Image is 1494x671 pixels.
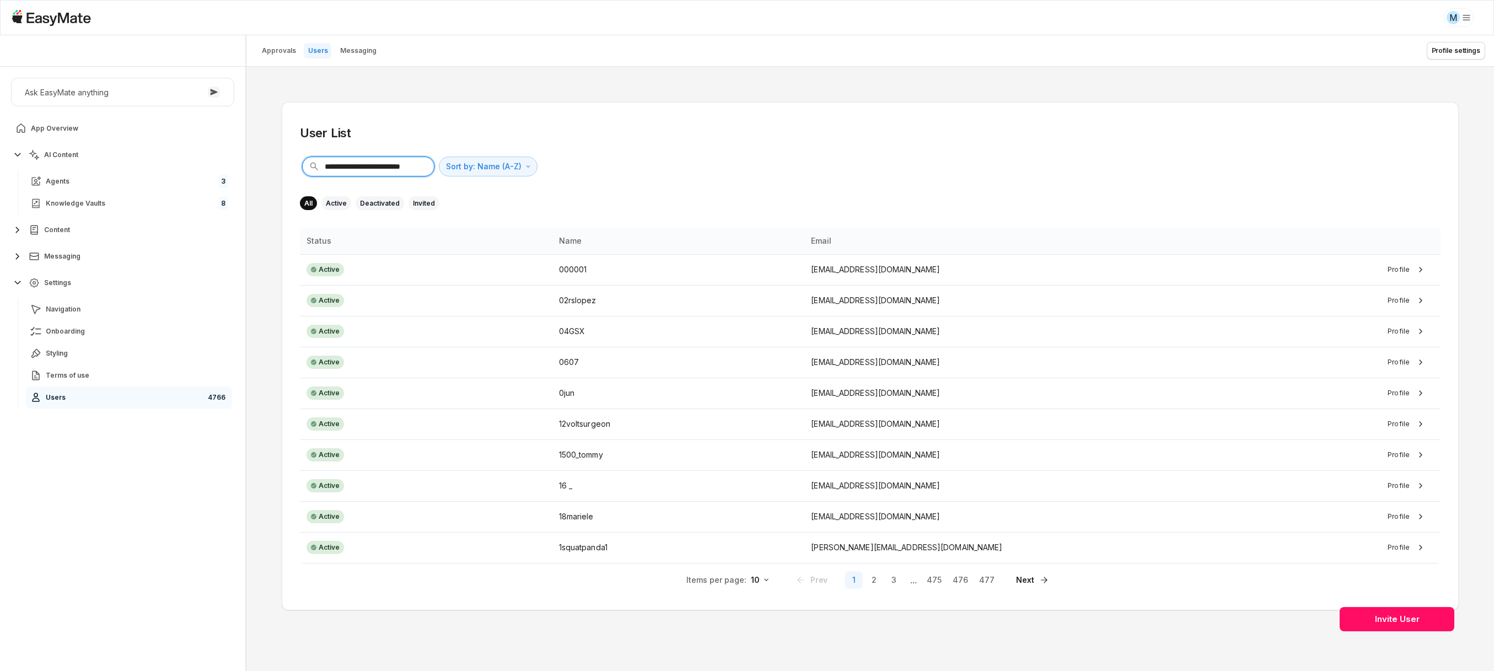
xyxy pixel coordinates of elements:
button: Profile [1381,542,1434,553]
a: Knowledge Vaults8 [26,192,232,214]
p: [PERSON_NAME][EMAIL_ADDRESS][DOMAIN_NAME] [811,541,1181,554]
span: Active [319,325,340,337]
div: 04GSX [559,325,798,337]
th: Status [300,228,552,254]
button: Go to next page [1012,570,1054,590]
p: [EMAIL_ADDRESS][DOMAIN_NAME] [811,418,1181,430]
button: Profile [1381,264,1434,275]
span: Active [319,356,340,368]
button: AI Content [11,144,234,166]
span: Active [319,387,340,399]
div: 02rslopez [559,294,798,307]
button: Profile [1381,511,1434,522]
div: 1500_tommy [559,449,798,461]
span: Knowledge Vaults [46,199,105,208]
button: 475 [922,571,946,589]
div: 1squatpanda1 [559,541,798,554]
a: App Overview [11,117,234,139]
span: Terms of use [46,371,89,380]
th: Name [552,228,805,254]
button: Messaging [11,245,234,267]
button: Content [11,219,234,241]
div: 12voltsurgeon [559,418,798,430]
span: Agents [46,177,69,186]
p: [EMAIL_ADDRESS][DOMAIN_NAME] [811,480,1181,492]
button: 3 [885,571,902,589]
span: App Overview [31,124,78,133]
span: Content [44,226,70,234]
p: [EMAIL_ADDRESS][DOMAIN_NAME] [811,387,1181,399]
div: 000001 [559,264,798,276]
span: ... [905,573,922,587]
a: Terms of use [26,364,232,387]
button: Deactivated [356,196,404,210]
p: Users [308,46,328,55]
span: Users [46,393,66,402]
span: 4766 [206,391,228,404]
p: [EMAIL_ADDRESS][DOMAIN_NAME] [811,325,1181,337]
span: Styling [46,349,68,358]
div: 0607 [559,356,798,368]
button: Ask EasyMate anything [11,78,234,106]
button: 2 [865,571,883,589]
button: All [300,196,317,210]
a: Agents3 [26,170,232,192]
th: Email [804,228,1188,254]
button: Profile [1381,418,1434,430]
button: Profile settings [1427,42,1485,60]
p: [EMAIL_ADDRESS][DOMAIN_NAME] [811,511,1181,523]
span: Active [319,541,340,554]
p: [EMAIL_ADDRESS][DOMAIN_NAME] [811,294,1181,307]
button: Sort by: Name (A-Z) [439,157,538,176]
a: Styling [26,342,232,364]
button: Profile [1381,388,1434,399]
span: 3 [219,175,228,188]
span: Onboarding [46,327,85,336]
span: Active [319,294,340,307]
p: Messaging [340,46,377,55]
span: Settings [44,278,71,287]
span: Active [319,418,340,430]
span: Active [319,511,340,523]
h2: User List [300,125,351,141]
p: Approvals [262,46,296,55]
p: [EMAIL_ADDRESS][DOMAIN_NAME] [811,356,1181,368]
span: Navigation [46,305,80,314]
span: Active [319,449,340,461]
div: M [1447,11,1460,24]
button: Profile [1381,295,1434,306]
div: 0jun [559,387,798,399]
button: Active [321,196,351,210]
div: 16 _ [559,480,798,492]
button: 476 [948,571,972,589]
span: Messaging [44,252,80,261]
button: Profile [1381,326,1434,337]
button: 477 [975,571,999,589]
button: 1 [845,571,863,589]
button: Profile [1381,449,1434,460]
a: Onboarding [26,320,232,342]
p: [EMAIL_ADDRESS][DOMAIN_NAME] [811,264,1181,276]
p: Items per page: [686,574,746,586]
div: 18mariele [559,511,798,523]
button: Profile [1381,357,1434,368]
span: Active [319,480,340,492]
p: Sort by: Name (A-Z) [446,160,522,173]
span: 8 [219,197,228,210]
a: Navigation [26,298,232,320]
button: Profile [1381,480,1434,491]
a: Users4766 [26,387,232,409]
span: AI Content [44,151,78,159]
button: Invite User [1340,607,1454,631]
p: [EMAIL_ADDRESS][DOMAIN_NAME] [811,449,1181,461]
button: Settings [11,272,234,294]
button: Invited [409,196,439,210]
span: Active [319,264,340,276]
